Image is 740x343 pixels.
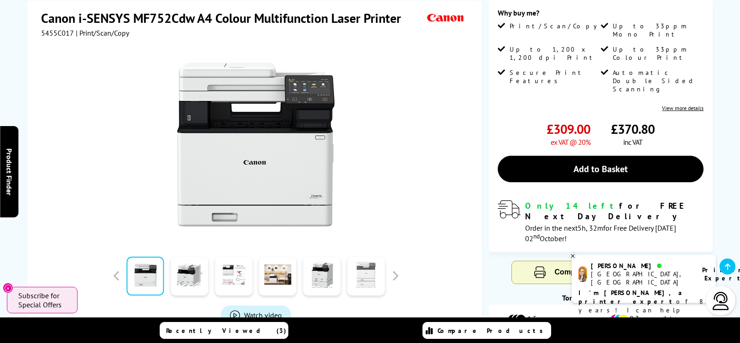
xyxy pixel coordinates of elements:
[525,201,619,211] span: Only 14 left
[555,268,651,276] span: Compare to Similar Printers
[41,10,410,26] h1: Canon i-SENSYS MF752Cdw A4 Colour Multifunction Laser Printer
[3,283,13,293] button: Close
[76,28,129,37] span: | Print/Scan/Copy
[613,45,702,62] span: Up to 33ppm Colour Print
[578,223,603,232] span: 5h, 32m
[662,105,704,111] a: View more details
[613,22,702,38] span: Up to 33ppm Mono Print
[623,137,642,147] span: inc VAT
[578,289,709,332] p: of 8 years! I can help you choose the right product
[578,289,685,306] b: I'm [PERSON_NAME], a printer expert
[18,291,68,309] span: Subscribe for Special Offers
[489,293,713,302] div: Toner Cartridge Costs
[422,322,551,339] a: Compare Products
[160,322,288,339] a: Recently Viewed (3)
[425,10,467,26] img: Canon
[510,69,599,85] span: Secure Print Features
[547,121,590,137] span: £309.00
[438,327,548,335] span: Compare Products
[527,314,590,325] span: 1.5p per mono page
[613,69,702,93] span: Automatic Double Sided Scanning
[244,311,282,320] span: Watch video
[525,223,676,243] span: Order in the next for Free Delivery [DATE] 02 October!
[712,292,730,310] img: user-headset-light.svg
[578,266,587,282] img: amy-livechat.png
[512,261,690,284] button: Compare to Similar Printers
[510,45,599,62] span: Up to 1,200 x 1,200 dpi Print
[498,8,704,22] div: Why buy me?
[525,201,704,222] div: for FREE Next Day Delivery
[498,201,704,243] div: modal_delivery
[591,262,691,270] div: [PERSON_NAME]
[166,327,287,335] span: Recently Viewed (3)
[498,156,704,182] a: Add to Basket
[510,22,604,30] span: Print/Scan/Copy
[533,232,540,240] sup: nd
[41,28,74,37] span: 5455C017
[221,306,291,325] a: Product_All_Videos
[5,148,14,195] span: Product Finder
[591,270,691,286] div: [GEOGRAPHIC_DATA], [GEOGRAPHIC_DATA]
[167,56,345,235] img: Canon i-SENSYS MF752Cdw
[551,137,590,147] span: ex VAT @ 20%
[611,121,655,137] span: £370.80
